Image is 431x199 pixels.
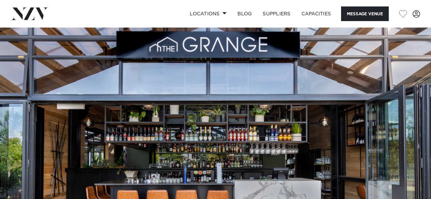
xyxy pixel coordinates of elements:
a: BLOG [232,6,257,21]
a: SUPPLIERS [257,6,296,21]
a: Capacities [296,6,337,21]
img: nzv-logo.png [11,7,48,20]
a: Locations [184,6,232,21]
button: Message Venue [341,6,389,21]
